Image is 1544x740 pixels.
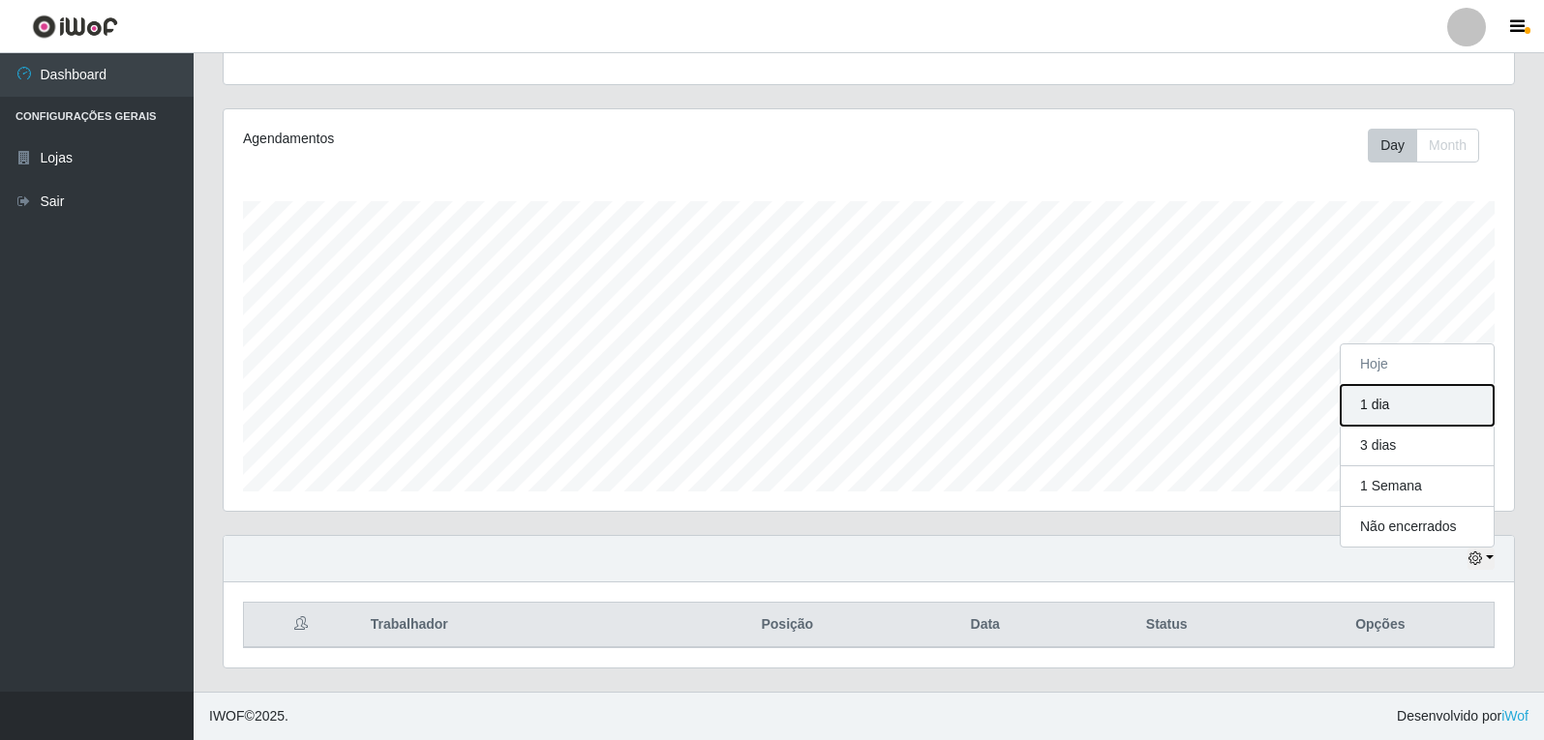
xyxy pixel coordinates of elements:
[1267,603,1495,648] th: Opções
[1368,129,1495,163] div: Toolbar with button groups
[1067,603,1267,648] th: Status
[209,706,288,726] span: © 2025 .
[1368,129,1417,163] button: Day
[1341,344,1494,385] button: Hoje
[1341,385,1494,426] button: 1 dia
[671,603,904,648] th: Posição
[1501,708,1529,724] a: iWof
[243,129,747,149] div: Agendamentos
[1416,129,1479,163] button: Month
[359,603,671,648] th: Trabalhador
[1341,507,1494,547] button: Não encerrados
[1341,426,1494,466] button: 3 dias
[904,603,1067,648] th: Data
[32,15,118,39] img: CoreUI Logo
[1341,466,1494,507] button: 1 Semana
[1368,129,1479,163] div: First group
[1397,706,1529,726] span: Desenvolvido por
[209,708,245,724] span: IWOF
